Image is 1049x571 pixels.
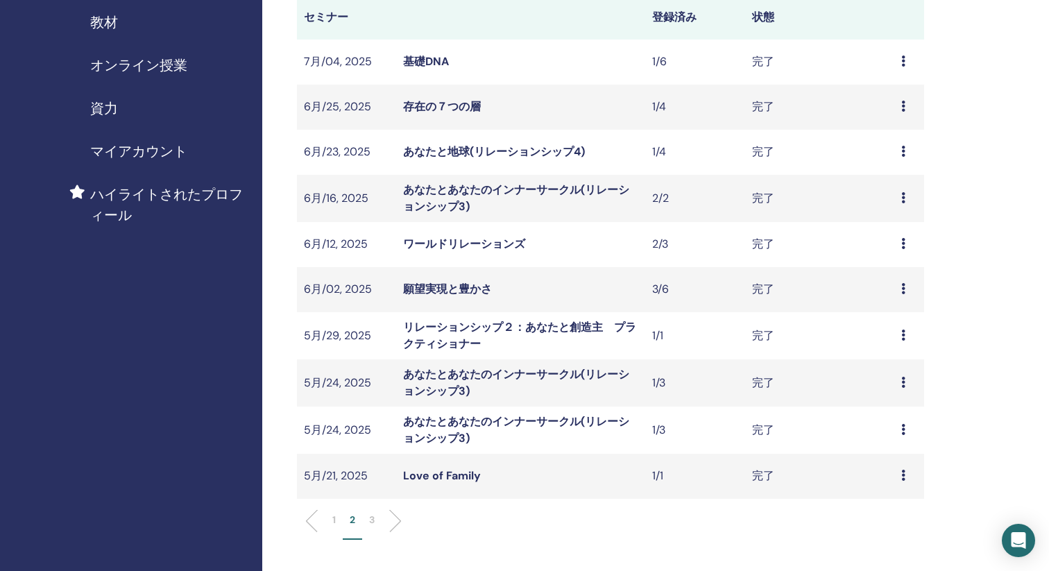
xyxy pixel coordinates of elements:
[645,454,744,499] td: 1/1
[90,98,118,119] span: 資力
[297,175,396,222] td: 6月/16, 2025
[403,54,449,69] a: 基礎DNA
[297,40,396,85] td: 7月/04, 2025
[403,237,525,251] a: ワールドリレーションズ
[297,85,396,130] td: 6月/25, 2025
[645,40,744,85] td: 1/6
[645,312,744,359] td: 1/1
[403,367,629,398] a: あなたとあなたのインナーサークル(リレーションシップ3)
[403,320,636,351] a: リレーションシップ２：あなたと創造主 プラクティショナー
[403,99,481,114] a: 存在の７つの層
[403,468,481,483] a: Love of Family
[297,407,396,454] td: 5月/24, 2025
[297,130,396,175] td: 6月/23, 2025
[645,85,744,130] td: 1/4
[745,359,894,407] td: 完了
[745,267,894,312] td: 完了
[297,359,396,407] td: 5月/24, 2025
[1002,524,1035,557] div: Open Intercom Messenger
[745,312,894,359] td: 完了
[403,182,629,214] a: あなたとあなたのインナーサークル(リレーションシップ3)
[297,312,396,359] td: 5月/29, 2025
[645,222,744,267] td: 2/3
[90,141,187,162] span: マイアカウント
[332,513,336,527] p: 1
[745,407,894,454] td: 完了
[403,282,492,296] a: 願望実現と豊かさ
[297,267,396,312] td: 6月/02, 2025
[90,184,251,225] span: ハイライトされたプロフィール
[645,359,744,407] td: 1/3
[745,130,894,175] td: 完了
[745,454,894,499] td: 完了
[90,55,187,76] span: オンライン授業
[645,175,744,222] td: 2/2
[350,513,355,527] p: 2
[297,454,396,499] td: 5月/21, 2025
[745,85,894,130] td: 完了
[403,144,585,159] a: あなたと地球(リレーションシップ4)
[297,222,396,267] td: 6月/12, 2025
[645,130,744,175] td: 1/4
[90,12,118,33] span: 教材
[369,513,375,527] p: 3
[403,414,629,445] a: あなたとあなたのインナーサークル(リレーションシップ3)
[745,40,894,85] td: 完了
[745,175,894,222] td: 完了
[745,222,894,267] td: 完了
[645,267,744,312] td: 3/6
[645,407,744,454] td: 1/3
